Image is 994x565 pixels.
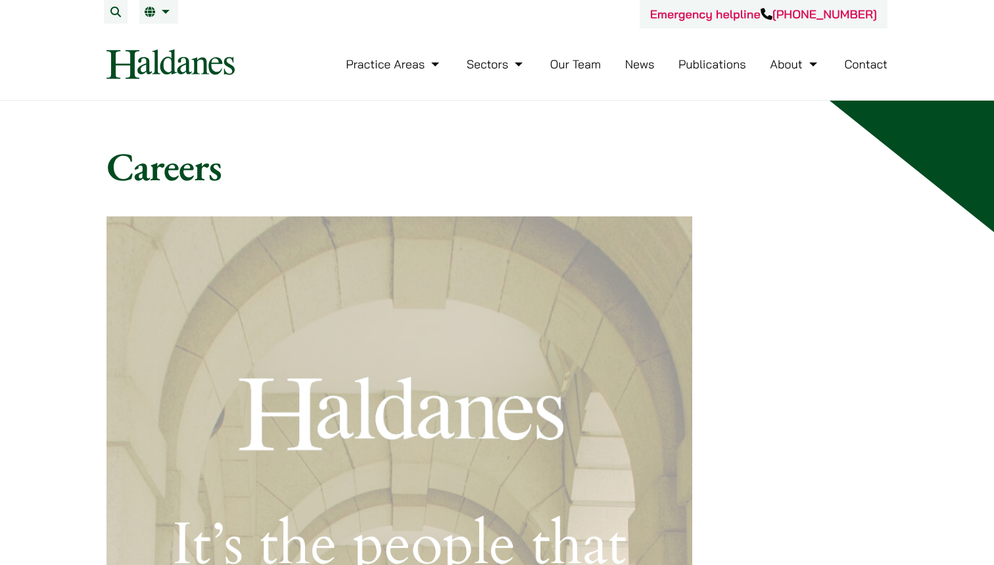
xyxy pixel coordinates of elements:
a: News [625,57,655,72]
h1: Careers [106,143,887,190]
a: Contact [844,57,887,72]
a: Publications [678,57,746,72]
a: Emergency helpline[PHONE_NUMBER] [650,7,877,22]
a: Our Team [550,57,601,72]
a: Practice Areas [346,57,442,72]
img: Logo of Haldanes [106,49,235,79]
a: Sectors [467,57,526,72]
a: EN [145,7,173,17]
a: About [770,57,820,72]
